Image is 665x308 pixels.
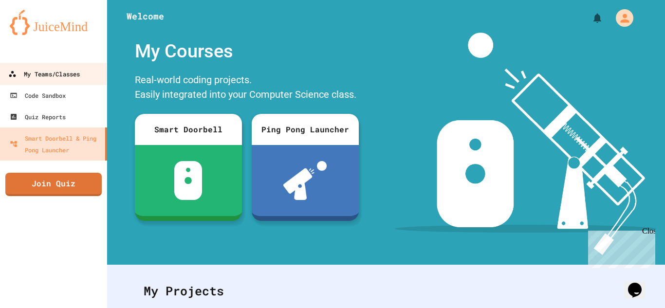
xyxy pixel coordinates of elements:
img: banner-image-my-projects.png [395,33,656,255]
div: Code Sandbox [10,90,66,101]
img: ppl-with-ball.png [283,161,327,200]
div: Smart Doorbell & Ping Pong Launcher [10,132,101,156]
iframe: chat widget [584,227,655,268]
div: Real-world coding projects. Easily integrated into your Computer Science class. [130,70,364,107]
div: My Courses [130,33,364,70]
iframe: chat widget [624,269,655,298]
img: logo-orange.svg [10,10,97,35]
div: Chat with us now!Close [4,4,67,62]
div: My Teams/Classes [8,68,80,80]
div: Smart Doorbell [135,114,242,145]
img: sdb-white.svg [174,161,202,200]
div: Quiz Reports [10,111,66,123]
div: My Notifications [573,10,606,26]
div: Ping Pong Launcher [252,114,359,145]
a: Join Quiz [5,173,102,196]
div: My Account [606,7,636,29]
